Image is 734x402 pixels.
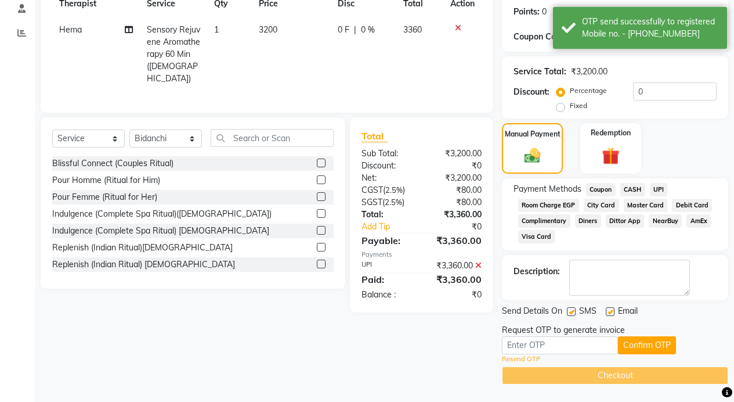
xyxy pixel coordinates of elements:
[52,157,173,170] div: Blissful Connect (Couples Ritual)
[542,6,547,18] div: 0
[570,85,607,96] label: Percentage
[518,214,570,228] span: Complimentary
[514,6,540,18] div: Points:
[586,183,616,196] span: Coupon
[571,66,608,78] div: ₹3,200.00
[421,184,490,196] div: ₹80.00
[505,129,561,139] label: Manual Payment
[361,130,388,142] span: Total
[421,196,490,209] div: ₹80.00
[353,234,422,247] div: Payable:
[502,324,625,336] div: Request OTP to generate invoice
[514,183,581,195] span: Payment Methods
[361,250,482,260] div: Payments
[214,24,219,35] span: 1
[514,86,549,98] div: Discount:
[514,265,560,278] div: Description:
[575,214,601,228] span: Diners
[52,191,157,203] div: Pour Femme (Ritual for Her)
[353,221,433,233] a: Add Tip
[353,172,422,184] div: Net:
[591,128,631,138] label: Redemption
[672,199,712,212] span: Debit Card
[519,146,546,165] img: _cash.svg
[361,185,383,195] span: CGST
[579,305,596,320] span: SMS
[618,305,638,320] span: Email
[606,214,645,228] span: Dittor App
[59,24,82,35] span: Hema
[421,148,490,160] div: ₹3,200.00
[52,242,233,254] div: Replenish (Indian Ritual)[DEMOGRAPHIC_DATA]
[624,199,668,212] span: Master Card
[52,225,269,237] div: Indulgence (Complete Spa Ritual) [DEMOGRAPHIC_DATA]
[502,305,562,320] span: Send Details On
[52,259,235,271] div: Replenish (Indian Ritual) [DEMOGRAPHIC_DATA]
[353,148,422,160] div: Sub Total:
[259,24,277,35] span: 3200
[147,24,200,84] span: Sensory Rejuvene Aromatherapy 60 Min([DEMOGRAPHIC_DATA])
[354,24,356,36] span: |
[353,272,422,286] div: Paid:
[353,289,422,301] div: Balance :
[353,209,422,221] div: Total:
[421,209,490,221] div: ₹3,360.00
[502,354,540,364] a: Resend OTP
[421,234,490,247] div: ₹3,360.00
[353,160,422,172] div: Discount:
[353,196,422,209] div: ( )
[52,208,272,220] div: Indulgence (Complete Spa Ritual)([DEMOGRAPHIC_DATA])
[211,129,334,147] input: Search or Scan
[353,260,422,272] div: UPI
[421,160,490,172] div: ₹0
[649,214,682,228] span: NearBuy
[338,24,349,36] span: 0 F
[618,336,676,354] button: Confirm OTP
[421,260,490,272] div: ₹3,360.00
[518,230,555,243] span: Visa Card
[52,174,160,186] div: Pour Homme (Ritual for Him)
[421,272,490,286] div: ₹3,360.00
[403,24,422,35] span: 3360
[570,100,587,111] label: Fixed
[433,221,490,233] div: ₹0
[596,145,625,167] img: _gift.svg
[502,336,618,354] input: Enter OTP
[514,66,566,78] div: Service Total:
[421,289,490,301] div: ₹0
[518,199,579,212] span: Room Charge EGP
[353,184,422,196] div: ( )
[584,199,619,212] span: City Card
[385,198,402,207] span: 2.5%
[582,16,718,40] div: OTP send successfully to registered Mobile no. - 919935596141
[686,214,711,228] span: AmEx
[421,172,490,184] div: ₹3,200.00
[514,31,581,43] div: Coupon Code
[361,197,382,207] span: SGST
[620,183,645,196] span: CASH
[361,24,375,36] span: 0 %
[650,183,668,196] span: UPI
[385,185,403,195] span: 2.5%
